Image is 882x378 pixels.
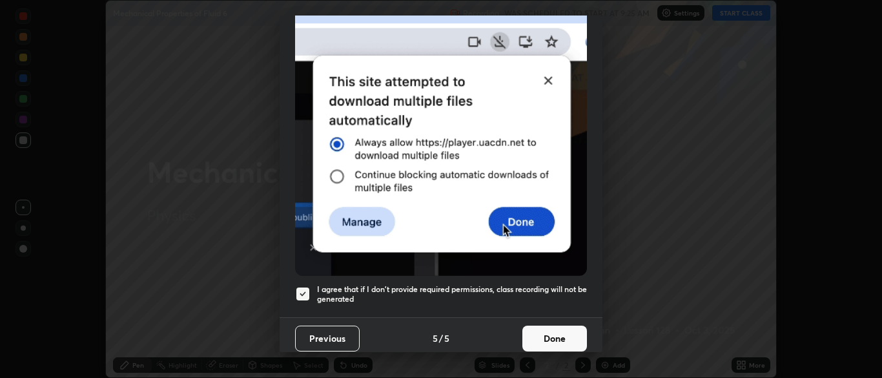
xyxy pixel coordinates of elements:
[295,326,360,352] button: Previous
[522,326,587,352] button: Done
[444,331,449,345] h4: 5
[317,284,587,304] h5: I agree that if I don't provide required permissions, class recording will not be generated
[439,331,443,345] h4: /
[433,331,438,345] h4: 5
